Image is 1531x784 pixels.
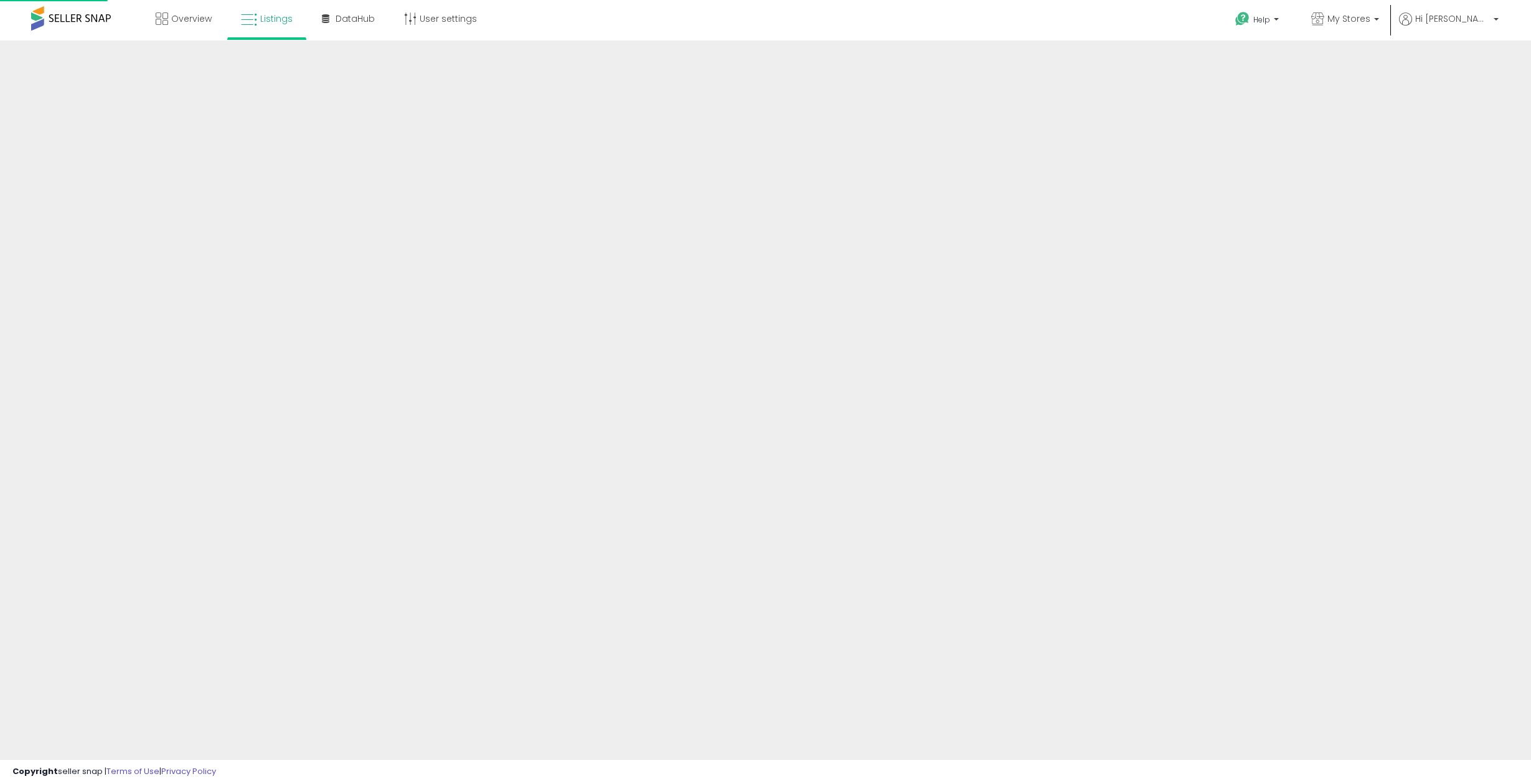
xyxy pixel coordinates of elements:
[260,12,293,25] span: Listings
[336,12,375,25] span: DataHub
[1399,12,1499,40] a: Hi [PERSON_NAME]
[1253,14,1270,25] span: Help
[171,12,212,25] span: Overview
[1327,12,1370,25] span: My Stores
[1225,2,1291,40] a: Help
[1235,11,1250,27] i: Get Help
[1415,12,1490,25] span: Hi [PERSON_NAME]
